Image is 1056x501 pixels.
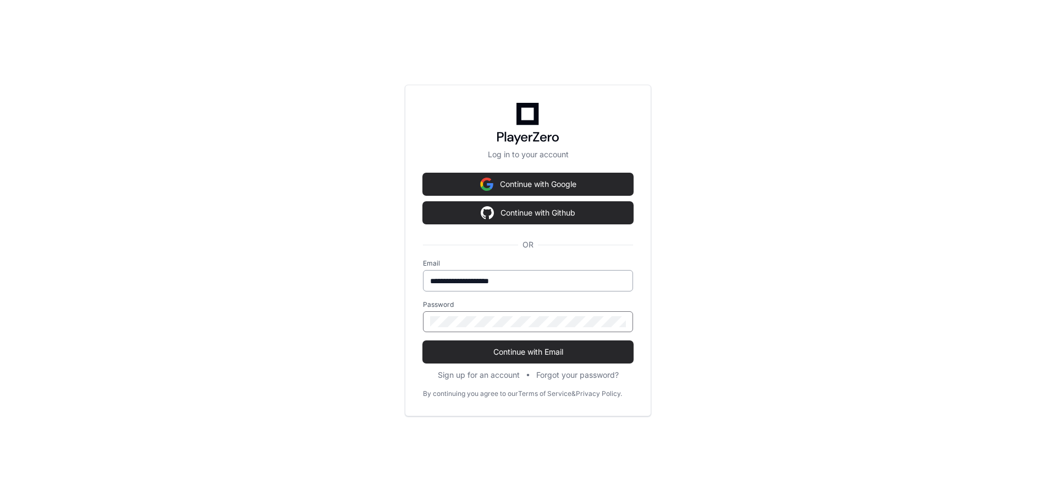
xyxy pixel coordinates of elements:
[438,370,520,381] button: Sign up for an account
[423,341,633,363] button: Continue with Email
[481,202,494,224] img: Sign in with google
[423,173,633,195] button: Continue with Google
[423,149,633,160] p: Log in to your account
[423,259,633,268] label: Email
[423,389,518,398] div: By continuing you agree to our
[518,239,538,250] span: OR
[571,389,576,398] div: &
[423,300,633,309] label: Password
[423,202,633,224] button: Continue with Github
[480,173,493,195] img: Sign in with google
[576,389,622,398] a: Privacy Policy.
[423,346,633,357] span: Continue with Email
[518,389,571,398] a: Terms of Service
[536,370,619,381] button: Forgot your password?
